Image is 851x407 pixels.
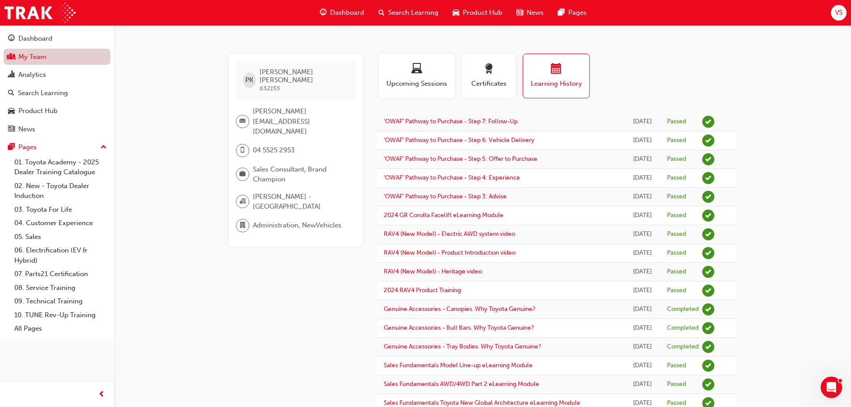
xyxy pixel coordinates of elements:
div: Search Learning [18,88,68,98]
span: laptop-icon [411,63,422,76]
a: 'OWAF' Pathway to Purchase - Step 7: Follow-Up [384,117,518,125]
span: Product Hub [463,8,502,18]
a: guage-iconDashboard [313,4,371,22]
span: guage-icon [320,7,327,18]
span: learningRecordVerb_COMPLETE-icon [702,341,714,353]
a: 07. Parts21 Certification [11,267,110,281]
a: 06. Electrification (EV & Hybrid) [11,243,110,267]
div: Fri Jul 25 2025 10:00:22 GMT+0930 (Australian Central Standard Time) [631,379,654,390]
a: 01. Toyota Academy - 2025 Dealer Training Catalogue [11,155,110,179]
span: prev-icon [98,389,105,400]
div: Passed [667,174,686,182]
span: chart-icon [8,71,15,79]
div: Passed [667,268,686,276]
span: learningRecordVerb_PASS-icon [702,378,714,390]
span: learningRecordVerb_PASS-icon [702,266,714,278]
a: 05. Sales [11,230,110,244]
div: Completed [667,305,699,314]
div: Mon Sep 15 2025 09:13:48 GMT+0930 (Australian Central Standard Time) [631,173,654,183]
div: Fri Jul 25 2025 10:38:42 GMT+0930 (Australian Central Standard Time) [631,304,654,315]
span: learningRecordVerb_COMPLETE-icon [702,303,714,315]
div: Passed [667,193,686,201]
span: Sales Consultant, Brand Champion [253,164,348,185]
span: mobile-icon [239,145,246,156]
a: 'OWAF' Pathway to Purchase - Step 5: Offer to Purchase [384,155,537,163]
a: Dashboard [4,30,110,47]
div: Mon Aug 11 2025 09:49:06 GMT+0930 (Australian Central Standard Time) [631,210,654,221]
div: Fri Jul 25 2025 10:33:20 GMT+0930 (Australian Central Standard Time) [631,323,654,333]
div: Passed [667,136,686,145]
a: 2024 RAV4 Product Training [384,286,461,294]
a: 'OWAF' Pathway to Purchase - Step 3: Advise [384,193,507,200]
button: Learning History [523,54,590,98]
span: search-icon [378,7,385,18]
span: 04 5525 2953 [253,145,295,155]
span: Dashboard [330,8,364,18]
span: award-icon [483,63,494,76]
span: people-icon [8,53,15,61]
button: DashboardMy TeamAnalyticsSearch LearningProduct HubNews [4,29,110,139]
span: learningRecordVerb_PASS-icon [702,153,714,165]
a: 04. Customer Experience [11,216,110,230]
a: 02. New - Toyota Dealer Induction [11,179,110,203]
a: Analytics [4,67,110,83]
a: 2024 GR Corolla Facelift eLearning Module [384,211,503,219]
button: Upcoming Sessions [379,54,455,98]
span: Certificates [469,79,509,89]
a: car-iconProduct Hub [445,4,509,22]
div: Passed [667,155,686,164]
div: Mon Aug 11 2025 09:44:23 GMT+0930 (Australian Central Standard Time) [631,248,654,258]
div: Mon Aug 11 2025 09:45:29 GMT+0930 (Australian Central Standard Time) [631,229,654,239]
span: Learning History [530,79,583,89]
span: department-icon [239,220,246,231]
a: Genuine Accessories - Bull Bars. Why Toyota Genuine? [384,324,534,331]
span: Pages [568,8,587,18]
a: 09. Technical Training [11,294,110,308]
span: VS [835,8,843,18]
span: News [527,8,544,18]
div: Passed [667,249,686,257]
a: Genuine Accessories - Tray Bodies. Why Toyota Genuine? [384,343,541,350]
a: Search Learning [4,85,110,101]
span: learningRecordVerb_PASS-icon [702,228,714,240]
span: learningRecordVerb_PASS-icon [702,360,714,372]
span: calendar-icon [551,63,562,76]
span: organisation-icon [239,196,246,207]
div: Passed [667,211,686,220]
a: All Pages [11,322,110,336]
span: learningRecordVerb_PASS-icon [702,247,714,259]
div: Fri Jul 25 2025 10:06:23 GMT+0930 (Australian Central Standard Time) [631,361,654,371]
a: Product Hub [4,103,110,119]
a: 'OWAF' Pathway to Purchase - Step 4: Experience [384,174,520,181]
div: Fri Sep 19 2025 12:06:08 GMT+0930 (Australian Central Standard Time) [631,154,654,164]
a: Sales Fundamentals Model Line-up eLearning Module [384,361,532,369]
span: up-icon [101,142,107,153]
span: learningRecordVerb_PASS-icon [702,172,714,184]
span: 632155 [260,84,280,92]
button: Pages [4,139,110,155]
a: 10. TUNE Rev-Up Training [11,308,110,322]
div: Completed [667,343,699,351]
span: learningRecordVerb_PASS-icon [702,210,714,222]
a: RAV4 (New Model) - Product Introduction video [384,249,516,256]
div: Analytics [18,70,46,80]
div: Wed Sep 10 2025 10:04:29 GMT+0930 (Australian Central Standard Time) [631,192,654,202]
div: Wed Sep 24 2025 09:57:46 GMT+0930 (Australian Central Standard Time) [631,135,654,146]
a: RAV4 (New Model) - Heritage video [384,268,482,275]
button: Certificates [462,54,516,98]
div: Mon Aug 11 2025 09:40:03 GMT+0930 (Australian Central Standard Time) [631,267,654,277]
div: Pages [18,142,37,152]
span: [PERSON_NAME][EMAIL_ADDRESS][DOMAIN_NAME] [253,106,348,137]
span: learningRecordVerb_PASS-icon [702,134,714,147]
span: Administration, NewVehicles [253,220,341,231]
a: News [4,121,110,138]
span: email-icon [239,116,246,127]
div: News [18,124,35,134]
img: Trak [4,3,75,23]
div: Fri Jul 25 2025 10:19:34 GMT+0930 (Australian Central Standard Time) [631,342,654,352]
span: pages-icon [558,7,565,18]
div: Completed [667,324,699,332]
span: learningRecordVerb_PASS-icon [702,116,714,128]
span: guage-icon [8,35,15,43]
